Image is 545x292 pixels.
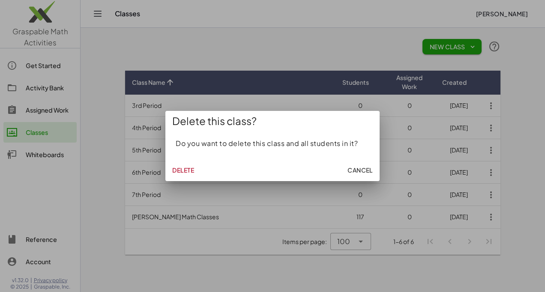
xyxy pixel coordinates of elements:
span: Delete this class? [172,114,257,128]
div: Do you want to delete this class and all students in it? [165,131,380,159]
span: Delete [172,166,194,174]
button: Cancel [344,162,376,178]
span: Cancel [347,166,373,174]
button: Delete [169,162,198,178]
